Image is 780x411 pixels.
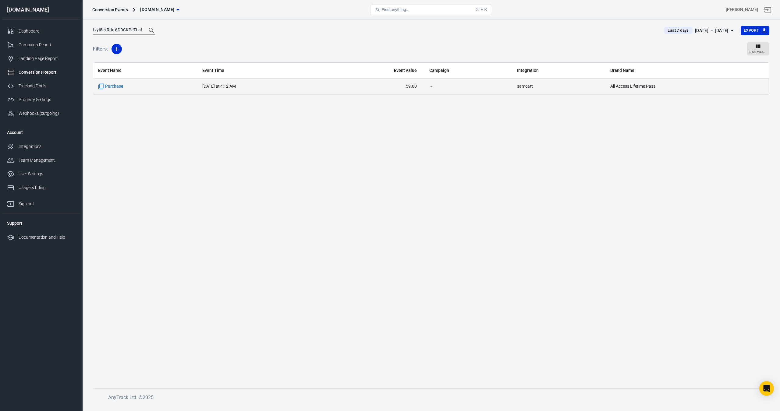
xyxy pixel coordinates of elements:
[517,68,601,74] span: Integration
[2,38,80,52] a: Campaign Report
[19,110,75,117] div: Webhooks (outgoing)
[19,55,75,62] div: Landing Page Report
[610,68,696,74] span: Brand Name
[476,7,487,12] div: ⌘ + K
[144,23,159,38] button: Search
[2,24,80,38] a: Dashboard
[610,83,696,90] span: All Access Lifetime Pass
[759,381,774,396] div: Open Intercom Messenger
[2,216,80,230] li: Support
[726,6,758,13] div: Account id: CdSpVoDX
[2,107,80,120] a: Webhooks (outgoing)
[331,68,417,74] span: Event Value
[665,27,691,33] span: Last 7 days
[695,27,729,34] div: [DATE] － [DATE]
[19,234,75,241] div: Documentation and Help
[19,201,75,207] div: Sign out
[331,83,417,90] span: 59.00
[202,68,288,74] span: Event Time
[747,42,769,56] button: Columns
[429,83,507,90] span: －
[2,195,80,211] a: Sign out
[138,4,182,15] button: [DOMAIN_NAME]
[659,26,740,36] button: Last 7 days[DATE] － [DATE]
[2,140,80,153] a: Integrations
[19,184,75,191] div: Usage & billing
[2,153,80,167] a: Team Management
[98,83,123,90] span: Standard event name
[19,171,75,177] div: User Settings
[93,26,142,34] input: Search by ID...
[2,65,80,79] a: Conversions Report
[760,2,775,17] a: Sign out
[19,83,75,89] div: Tracking Pixels
[517,83,601,90] span: samcart
[140,6,174,13] span: worshipmusicacademy.com
[93,39,108,59] h5: Filters:
[92,7,128,13] div: Conversion Events
[2,125,80,140] li: Account
[2,52,80,65] a: Landing Page Report
[2,181,80,195] a: Usage & billing
[19,143,75,150] div: Integrations
[19,157,75,163] div: Team Management
[98,68,183,74] span: Event Name
[202,84,236,89] time: 2025-09-22T04:12:27-05:00
[108,394,565,401] h6: AnyTrack Ltd. © 2025
[2,7,80,12] div: [DOMAIN_NAME]
[2,93,80,107] a: Property Settings
[370,5,492,15] button: Find anything...⌘ + K
[2,79,80,93] a: Tracking Pixels
[19,28,75,34] div: Dashboard
[19,42,75,48] div: Campaign Report
[381,7,409,12] span: Find anything...
[19,69,75,76] div: Conversions Report
[750,49,763,55] span: Columns
[429,68,507,74] span: Campaign
[19,97,75,103] div: Property Settings
[741,26,769,35] button: Export
[93,63,769,95] div: scrollable content
[2,167,80,181] a: User Settings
